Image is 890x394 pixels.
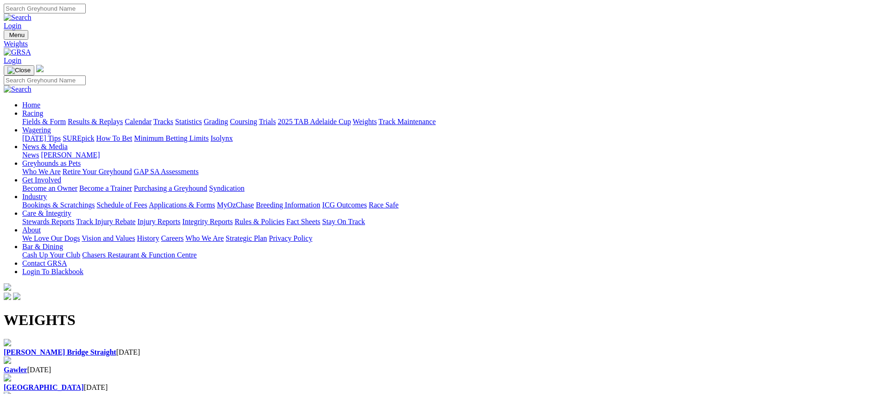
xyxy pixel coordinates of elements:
a: GAP SA Assessments [134,168,199,175]
a: History [137,234,159,242]
img: facebook.svg [4,293,11,300]
a: Schedule of Fees [96,201,147,209]
a: Home [22,101,40,109]
a: News [22,151,39,159]
a: [PERSON_NAME] [41,151,100,159]
div: Bar & Dining [22,251,886,259]
a: Wagering [22,126,51,134]
a: Grading [204,118,228,125]
img: logo-grsa-white.png [4,283,11,291]
a: Care & Integrity [22,209,71,217]
div: About [22,234,886,243]
div: Industry [22,201,886,209]
a: MyOzChase [217,201,254,209]
a: Login To Blackbook [22,268,83,275]
a: Get Involved [22,176,61,184]
a: Track Injury Rebate [76,218,135,225]
a: Login [4,22,21,30]
div: Greyhounds as Pets [22,168,886,176]
a: [PERSON_NAME] Bridge Straight [4,348,116,356]
img: Search [4,85,32,94]
a: Isolynx [210,134,233,142]
a: Fact Sheets [286,218,320,225]
a: Syndication [209,184,244,192]
button: Toggle navigation [4,30,28,40]
a: Coursing [230,118,257,125]
a: Login [4,56,21,64]
a: 2025 TAB Adelaide Cup [278,118,351,125]
img: logo-grsa-white.png [36,65,44,72]
a: Careers [161,234,184,242]
a: Strategic Plan [226,234,267,242]
a: We Love Our Dogs [22,234,80,242]
a: Tracks [153,118,173,125]
a: ICG Outcomes [322,201,367,209]
a: Statistics [175,118,202,125]
a: Become a Trainer [79,184,132,192]
a: Calendar [125,118,152,125]
a: Cash Up Your Club [22,251,80,259]
a: Privacy Policy [269,234,312,242]
img: twitter.svg [13,293,20,300]
a: About [22,226,41,234]
div: News & Media [22,151,886,159]
a: Racing [22,109,43,117]
a: Weights [353,118,377,125]
a: Retire Your Greyhound [63,168,132,175]
a: Fields & Form [22,118,66,125]
a: Minimum Betting Limits [134,134,209,142]
div: Wagering [22,134,886,143]
a: Greyhounds as Pets [22,159,81,167]
a: Injury Reports [137,218,180,225]
a: How To Bet [96,134,133,142]
img: file-red.svg [4,374,11,381]
div: [DATE] [4,366,886,374]
a: Purchasing a Greyhound [134,184,207,192]
a: Contact GRSA [22,259,67,267]
a: Bar & Dining [22,243,63,250]
div: Care & Integrity [22,218,886,226]
a: Stay On Track [322,218,365,225]
div: Racing [22,118,886,126]
a: Trials [259,118,276,125]
img: Search [4,13,32,22]
div: Get Involved [22,184,886,193]
span: Menu [9,31,25,38]
div: [DATE] [4,348,886,356]
a: Vision and Values [82,234,135,242]
a: SUREpick [63,134,94,142]
img: Close [7,67,31,74]
a: Results & Replays [68,118,123,125]
a: Who We Are [22,168,61,175]
a: [GEOGRAPHIC_DATA] [4,383,84,391]
img: file-red.svg [4,339,11,346]
input: Search [4,4,86,13]
button: Toggle navigation [4,65,34,75]
a: Applications & Forms [149,201,215,209]
a: Race Safe [369,201,398,209]
a: Rules & Policies [235,218,285,225]
h1: WEIGHTS [4,312,886,329]
a: Bookings & Scratchings [22,201,95,209]
a: Breeding Information [256,201,320,209]
input: Search [4,75,86,85]
a: Integrity Reports [182,218,233,225]
a: Become an Owner [22,184,77,192]
a: Who We Are [185,234,224,242]
a: Track Maintenance [379,118,436,125]
img: file-red.svg [4,356,11,364]
a: Gawler [4,366,27,374]
a: Stewards Reports [22,218,74,225]
a: Chasers Restaurant & Function Centre [82,251,197,259]
a: [DATE] Tips [22,134,61,142]
a: Weights [4,40,886,48]
img: GRSA [4,48,31,56]
div: [DATE] [4,383,886,392]
a: News & Media [22,143,68,150]
a: Industry [22,193,47,200]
